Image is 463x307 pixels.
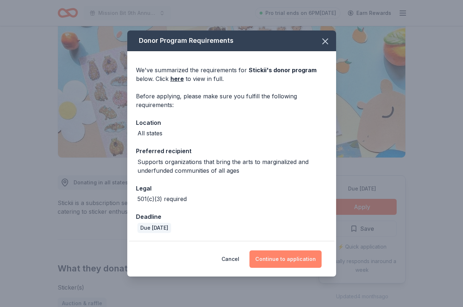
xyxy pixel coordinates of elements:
div: Legal [136,184,327,193]
div: 501(c)(3) required [137,195,187,203]
div: Before applying, please make sure you fulfill the following requirements: [136,92,327,109]
div: Deadline [136,212,327,221]
div: We've summarized the requirements for below. Click to view in full. [136,66,327,83]
div: Location [136,118,327,127]
button: Continue to application [249,250,322,268]
div: All states [137,129,162,138]
span: Stickii 's donor program [249,66,317,74]
div: Preferred recipient [136,146,327,156]
button: Cancel [222,250,239,268]
div: Donor Program Requirements [127,30,336,51]
a: here [170,74,184,83]
div: Supports organizations that bring the arts to marginalized and underfunded communities of all ages [137,157,327,175]
div: Due [DATE] [137,223,171,233]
